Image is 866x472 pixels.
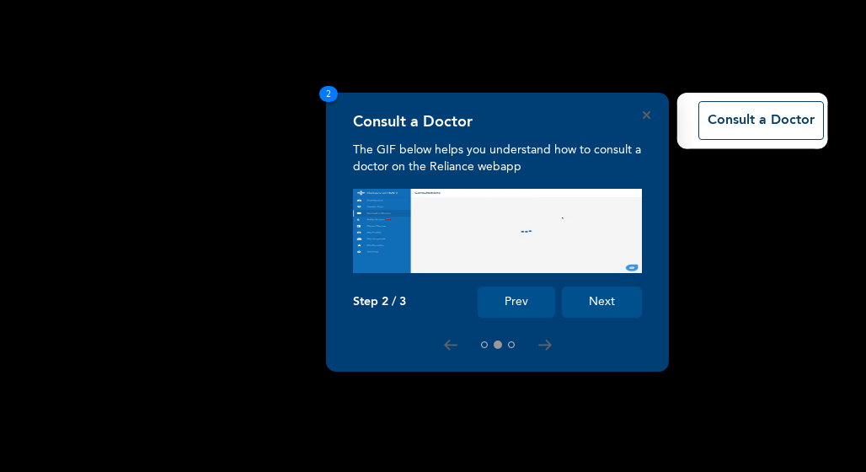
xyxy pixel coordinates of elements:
button: Close [643,111,650,119]
button: Next [562,287,642,318]
p: The GIF below helps you understand how to consult a doctor on the Reliance webapp [353,142,642,175]
h4: Consult a Doctor [353,113,473,131]
span: 2 [319,86,338,102]
p: Step 2 / 3 [353,295,406,309]
button: Prev [478,287,555,318]
button: Consult a Doctor [698,101,824,140]
img: consult_tour.f0374f2500000a21e88d.gif [353,189,642,273]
